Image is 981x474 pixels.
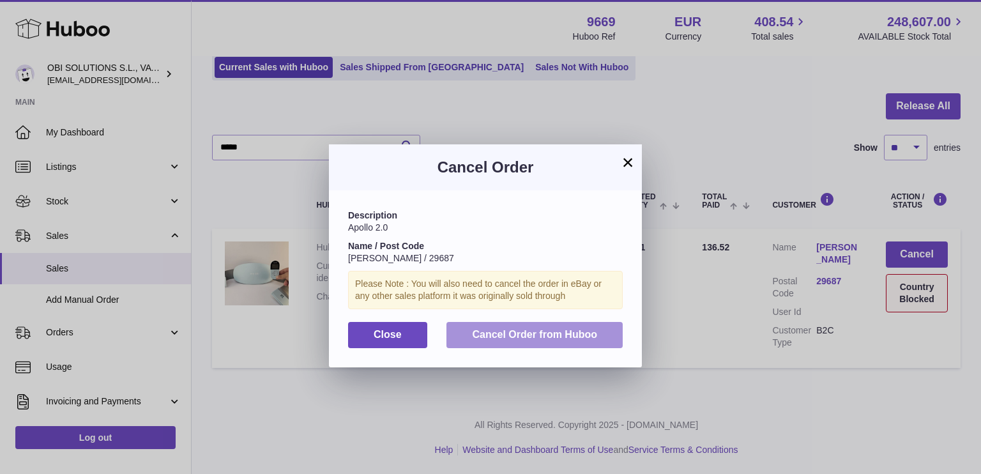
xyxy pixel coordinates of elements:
span: Cancel Order from Huboo [472,329,597,340]
span: Apollo 2.0 [348,222,388,233]
h3: Cancel Order [348,157,623,178]
strong: Name / Post Code [348,241,424,251]
strong: Description [348,210,397,220]
div: Please Note : You will also need to cancel the order in eBay or any other sales platform it was o... [348,271,623,309]
button: Cancel Order from Huboo [446,322,623,348]
span: [PERSON_NAME] / 29687 [348,253,454,263]
button: × [620,155,635,170]
span: Close [374,329,402,340]
button: Close [348,322,427,348]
